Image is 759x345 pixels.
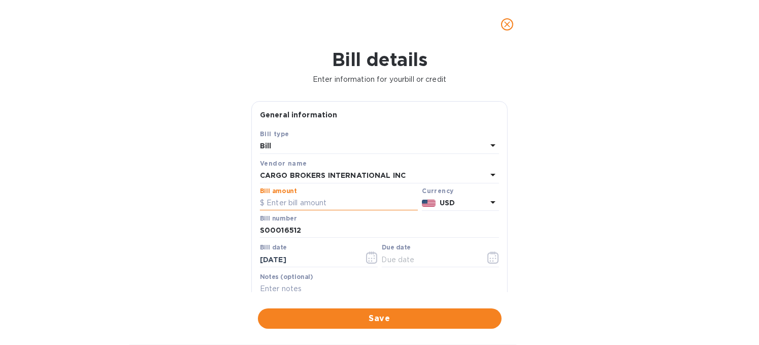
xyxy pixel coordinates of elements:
label: Bill amount [260,188,296,194]
p: Enter information for your bill or credit [8,74,751,85]
label: Due date [382,245,411,251]
input: Select date [260,252,356,267]
input: Enter notes [260,281,499,297]
label: Notes (optional) [260,274,313,280]
button: Save [258,308,502,329]
b: Vendor name [260,160,307,167]
input: Due date [382,252,478,267]
b: CARGO BROKERS INTERNATIONAL INC [260,171,406,179]
b: Currency [422,187,453,195]
input: $ Enter bill amount [260,196,418,211]
h1: Bill details [8,49,751,70]
input: Enter bill number [260,223,499,238]
b: General information [260,111,338,119]
b: USD [440,199,455,207]
button: close [495,12,519,37]
b: Bill [260,142,272,150]
label: Bill date [260,245,287,251]
img: USD [422,200,436,207]
b: Bill type [260,130,289,138]
span: Save [266,312,493,325]
label: Bill number [260,215,296,222]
